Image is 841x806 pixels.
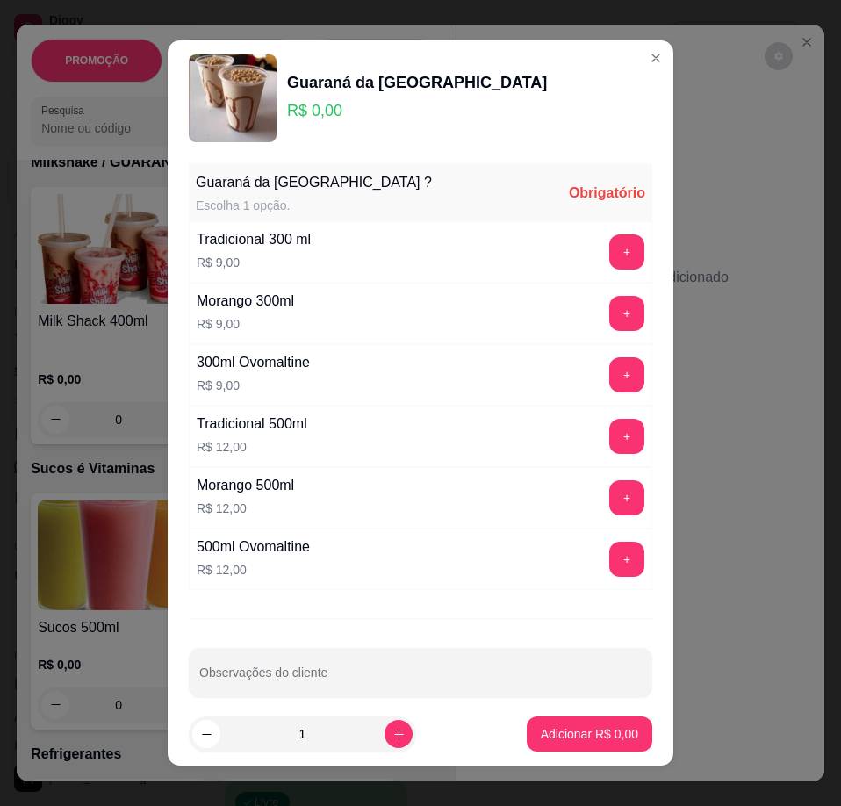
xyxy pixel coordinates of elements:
div: Tradicional 300 ml [197,229,311,250]
p: R$ 0,00 [287,98,547,123]
input: Observações do cliente [199,671,642,688]
div: Guaraná da [GEOGRAPHIC_DATA] [287,70,547,95]
p: R$ 9,00 [197,377,310,394]
button: add [609,296,644,331]
div: 500ml Ovomaltine [197,536,310,558]
img: product-image [189,54,277,142]
p: R$ 12,00 [197,500,294,517]
p: R$ 9,00 [197,315,294,333]
button: Close [642,44,670,72]
button: Adicionar R$ 0,00 [527,716,652,752]
button: add [609,480,644,515]
p: R$ 12,00 [197,561,310,579]
button: increase-product-quantity [385,720,413,748]
div: Escolha 1 opção. [196,197,432,214]
button: add [609,419,644,454]
p: R$ 12,00 [197,438,307,456]
p: R$ 9,00 [197,254,311,271]
button: add [609,542,644,577]
button: add [609,234,644,270]
div: 300ml Ovomaltine [197,352,310,373]
p: Adicionar R$ 0,00 [541,725,638,743]
button: add [609,357,644,392]
div: Morango 300ml [197,291,294,312]
button: decrease-product-quantity [192,720,220,748]
div: Morango 500ml [197,475,294,496]
div: Tradicional 500ml [197,414,307,435]
div: Guaraná da [GEOGRAPHIC_DATA] ? [196,172,432,193]
div: Obrigatório [569,183,645,204]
